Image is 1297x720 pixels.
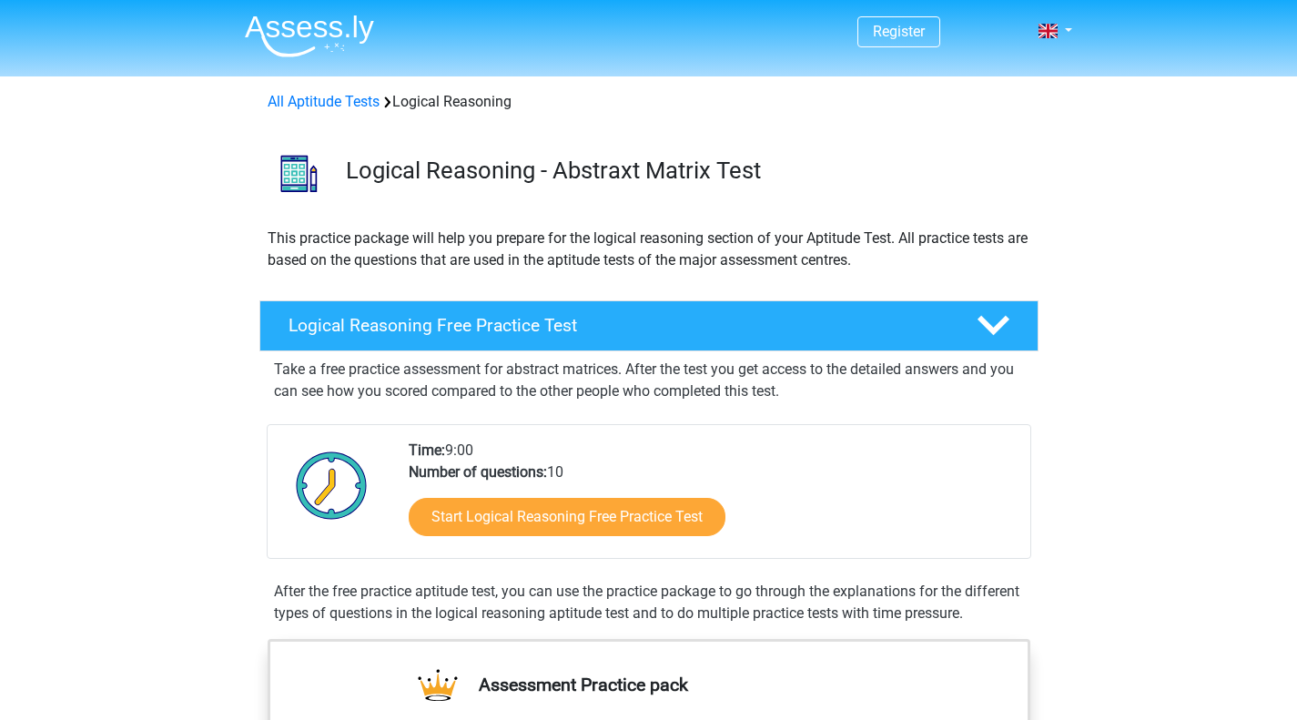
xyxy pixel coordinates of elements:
a: Start Logical Reasoning Free Practice Test [409,498,725,536]
div: After the free practice aptitude test, you can use the practice package to go through the explana... [267,581,1031,624]
h4: Logical Reasoning Free Practice Test [289,315,947,336]
h3: Logical Reasoning - Abstraxt Matrix Test [346,157,1024,185]
div: Logical Reasoning [260,91,1038,113]
img: logical reasoning [260,135,338,212]
a: Register [873,23,925,40]
a: Logical Reasoning Free Practice Test [252,300,1046,351]
b: Number of questions: [409,463,547,481]
img: Assessly [245,15,374,57]
p: Take a free practice assessment for abstract matrices. After the test you get access to the detai... [274,359,1024,402]
img: Clock [286,440,378,531]
a: All Aptitude Tests [268,93,380,110]
b: Time: [409,441,445,459]
div: 9:00 10 [395,440,1029,558]
p: This practice package will help you prepare for the logical reasoning section of your Aptitude Te... [268,228,1030,271]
